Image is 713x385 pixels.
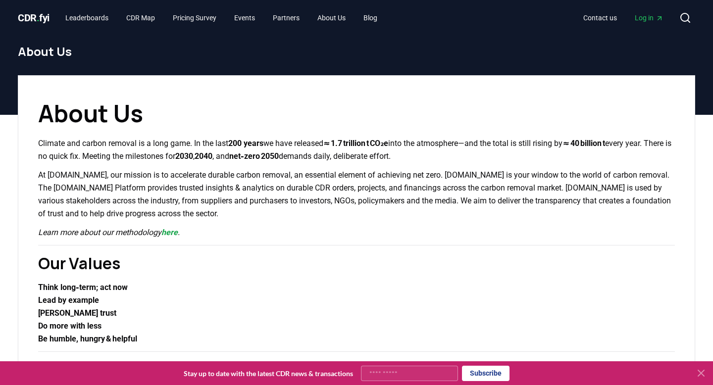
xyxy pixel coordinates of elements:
[226,9,263,27] a: Events
[323,139,388,148] strong: ≈ 1.7 trillion t CO₂e
[38,251,675,275] h2: Our Values
[38,321,102,331] strong: Do more with less
[38,295,99,305] strong: Lead by example
[575,9,625,27] a: Contact us
[38,308,116,318] strong: [PERSON_NAME] trust
[195,151,212,161] strong: 2040
[175,151,193,161] strong: 2030
[229,151,279,161] strong: net‑zero 2050
[635,13,663,23] span: Log in
[118,9,163,27] a: CDR Map
[165,9,224,27] a: Pricing Survey
[38,137,675,163] p: Climate and carbon removal is a long game. In the last we have released into the atmosphere—and t...
[265,9,307,27] a: Partners
[562,139,605,148] strong: ≈ 40 billion t
[356,9,385,27] a: Blog
[575,9,671,27] nav: Main
[309,9,354,27] a: About Us
[18,44,695,59] h1: About Us
[228,139,263,148] strong: 200 years
[18,11,50,25] a: CDR.fyi
[57,9,116,27] a: Leaderboards
[38,96,675,131] h1: About Us
[37,12,40,24] span: .
[161,228,178,237] a: here
[38,228,180,237] em: Learn more about our methodology .
[38,334,137,343] strong: Be humble, hungry & helpful
[627,9,671,27] a: Log in
[38,169,675,220] p: At [DOMAIN_NAME], our mission is to accelerate durable carbon removal, an essential element of ac...
[18,12,50,24] span: CDR fyi
[38,358,675,382] h2: Our Journey
[38,283,128,292] strong: Think long‑term; act now
[57,9,385,27] nav: Main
